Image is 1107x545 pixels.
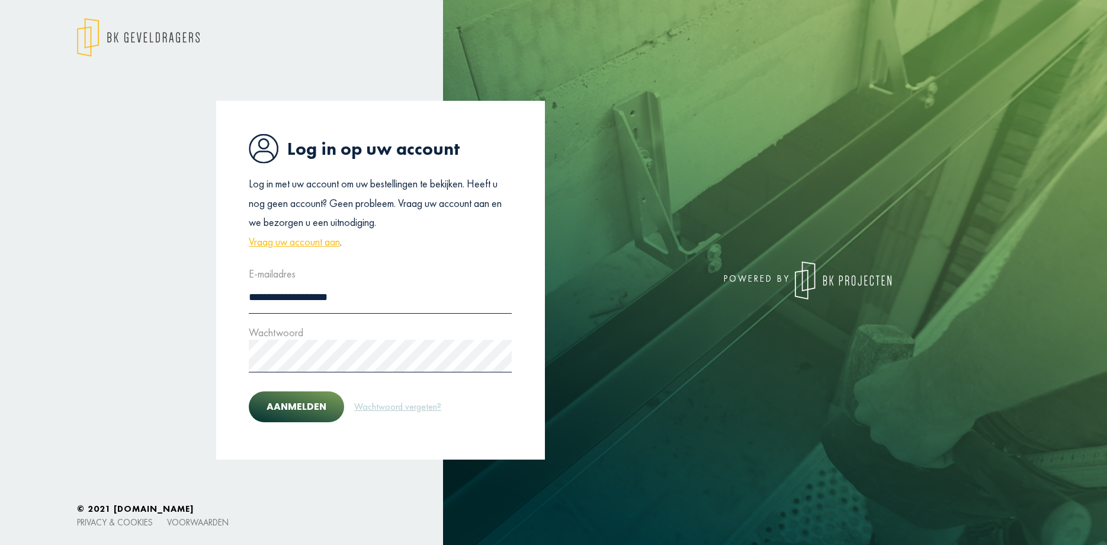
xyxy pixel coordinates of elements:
[77,18,200,57] img: logo
[249,323,303,342] label: Wachtwoord
[167,517,229,528] a: Voorwaarden
[354,399,442,415] a: Wachtwoord vergeten?
[795,262,891,299] img: logo
[249,232,340,251] a: Vraag uw account aan
[249,133,512,164] h1: Log in op uw account
[249,264,296,283] label: E-mailadres
[77,503,1031,514] h6: © 2021 [DOMAIN_NAME]
[249,133,278,164] img: icon
[563,262,891,299] div: powered by
[249,174,512,251] p: Log in met uw account om uw bestellingen te bekijken. Heeft u nog geen account? Geen probleem. Vr...
[77,517,153,528] a: Privacy & cookies
[249,391,344,422] button: Aanmelden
